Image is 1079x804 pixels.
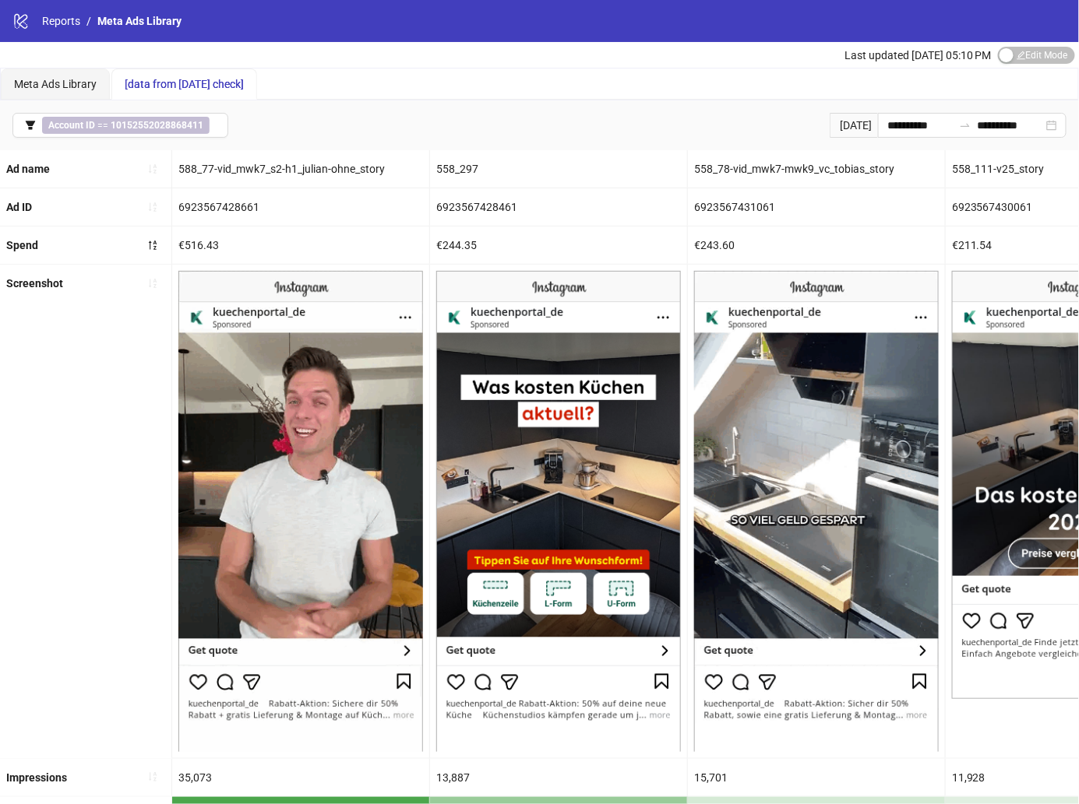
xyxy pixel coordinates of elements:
div: 6923567431061 [688,188,945,226]
span: Meta Ads Library [97,15,182,27]
div: 35,073 [172,759,429,796]
span: swap-right [959,119,971,132]
div: 558_78-vid_mwk7-mwk9_vc_tobias_story [688,150,945,188]
div: 6923567428461 [430,188,687,226]
button: Account ID == 10152552028868411 [12,113,228,138]
b: Account ID [48,120,95,131]
span: sort-ascending [147,771,158,782]
div: 15,701 [688,759,945,796]
b: 10152552028868411 [111,120,203,131]
img: Screenshot 6923567428661 [178,271,423,751]
span: sort-ascending [147,278,158,289]
div: €244.35 [430,226,687,264]
div: 558_297 [430,150,687,188]
span: sort-ascending [147,202,158,212]
img: Screenshot 6923567428461 [436,271,681,751]
span: sort-descending [147,240,158,251]
span: to [959,119,971,132]
li: / [86,12,91,30]
span: Last updated [DATE] 05:10 PM [845,49,992,61]
div: 13,887 [430,759,687,796]
b: Ad ID [6,201,32,213]
span: == [42,117,210,134]
b: Impressions [6,771,67,784]
span: Meta Ads Library [14,78,97,90]
span: filter [25,120,36,131]
img: Screenshot 6923567431061 [694,271,939,751]
b: Screenshot [6,277,63,290]
div: 6923567428661 [172,188,429,226]
div: [DATE] [830,113,878,138]
b: Ad name [6,163,50,175]
div: €243.60 [688,226,945,264]
div: 588_77-vid_mwk7_s2-h1_julian-ohne_story [172,150,429,188]
div: €516.43 [172,226,429,264]
span: [data from [DATE] check] [125,78,244,90]
b: Spend [6,239,38,251]
span: sort-ascending [147,163,158,174]
a: Reports [39,12,83,30]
